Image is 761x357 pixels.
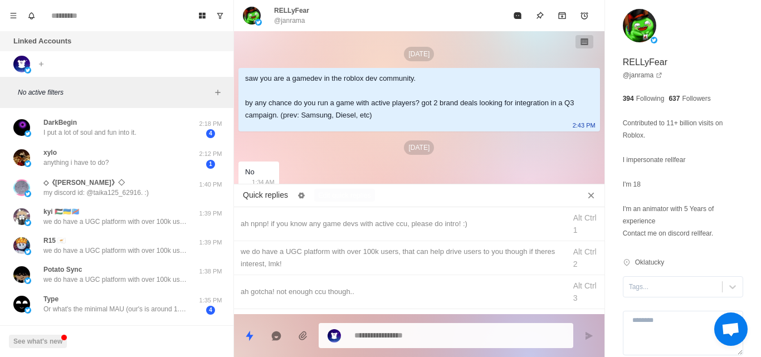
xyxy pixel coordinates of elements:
img: picture [25,67,31,74]
p: 1:35 PM [197,296,225,305]
img: picture [623,9,656,42]
p: I put a lot of soul and fun into it. [43,128,136,138]
p: Oklatucky [635,257,665,267]
img: picture [255,19,262,26]
p: Contributed to 11+ billion visits on Roblox. I impersonate rellfear I'm 18 I'm an animator with 5... [623,117,743,239]
div: Alt Ctrl 1 [573,212,598,236]
img: picture [25,307,31,314]
p: 2:18 PM [197,119,225,129]
p: Type [43,294,58,304]
button: Show unread conversations [211,7,229,25]
p: 1:39 PM [197,209,225,218]
button: Edit quick replies [292,187,310,204]
span: 1 [206,160,215,169]
button: Reply with AI [265,325,287,347]
p: 1:34 AM [252,176,274,188]
p: 1:38 PM [197,267,225,276]
span: 4 [206,306,215,315]
img: picture [25,160,31,167]
p: neo [43,324,55,334]
p: Linked Accounts [13,36,71,47]
img: picture [25,277,31,284]
img: picture [25,248,31,255]
div: Alt Ctrl 3 [573,280,598,304]
p: @janrama [274,16,305,26]
button: Mark as read [506,4,529,27]
a: @janrama [623,70,663,80]
button: Quick replies [238,325,261,347]
img: picture [13,149,30,166]
p: RELLyFear [274,6,309,16]
img: picture [25,219,31,226]
p: anything i have to do? [43,158,109,168]
img: picture [328,329,341,343]
a: Open chat [714,312,748,346]
button: Add account [35,57,48,71]
p: 1:40 PM [197,180,225,189]
button: Notifications [22,7,40,25]
p: 2:12 PM [197,149,225,159]
img: picture [13,208,30,225]
button: See what's new [9,335,67,348]
img: picture [13,266,30,283]
img: picture [13,296,30,312]
p: ◇《[PERSON_NAME]》◇ [43,178,125,188]
p: Following [636,94,665,104]
p: 637 [669,94,680,104]
p: Followers [682,94,710,104]
p: kyi 🇵🇸🇺🇦🇨🇩 [43,207,80,217]
p: 394 [623,94,634,104]
p: 2:43 PM [573,119,596,131]
p: we do have a UGC platform with over 100k users, that can help drive users to you though if theres... [43,246,188,256]
img: picture [651,37,657,43]
img: picture [13,119,30,136]
p: 1:39 PM [197,238,225,247]
div: we do have a UGC platform with over 100k users, that can help drive users to you though if theres... [241,246,559,270]
p: my discord id: @taika125_62916. :) [43,188,149,198]
div: saw you are a gamedev in the roblox dev community. by any chance do you run a game with active pl... [245,72,575,121]
p: Or what's the minimal MAU (our's is around 1.9m) [43,304,188,314]
img: picture [25,190,31,197]
p: we do have a UGC platform with over 100k users, that can help drive users to you though if theres... [43,217,188,227]
button: Pin [529,4,551,27]
span: 4 [206,129,215,138]
div: ah npnp! if you know any game devs with active ccu, please do intro! :) [241,218,559,230]
button: Archive [551,4,573,27]
img: picture [13,56,30,72]
p: we do have a UGC platform with over 100k users, that can help drive users to you though if theres... [43,275,188,285]
button: Menu [4,7,22,25]
p: [DATE] [404,140,434,155]
img: picture [243,7,261,25]
p: [DATE] [404,47,434,61]
p: Potato Sync [43,265,82,275]
img: picture [13,237,30,254]
p: xylo [43,148,57,158]
div: Alt Ctrl 4 [573,314,598,338]
div: Alt Ctrl 2 [573,246,598,270]
div: ah gotcha! not enough ccu though.. [241,286,559,298]
img: picture [13,179,30,196]
p: DarkBegin [43,118,77,128]
p: RELLyFear [623,56,667,69]
img: picture [25,130,31,137]
p: R15 🇨🇾 [43,236,66,246]
button: Send message [578,325,600,347]
button: Close quick replies [582,187,600,204]
button: Add reminder [573,4,596,27]
button: Add filters [211,86,225,99]
p: No active filters [18,87,211,97]
button: Board View [193,7,211,25]
button: Add media [292,325,314,347]
p: Quick replies [243,189,288,201]
div: No [245,166,255,178]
